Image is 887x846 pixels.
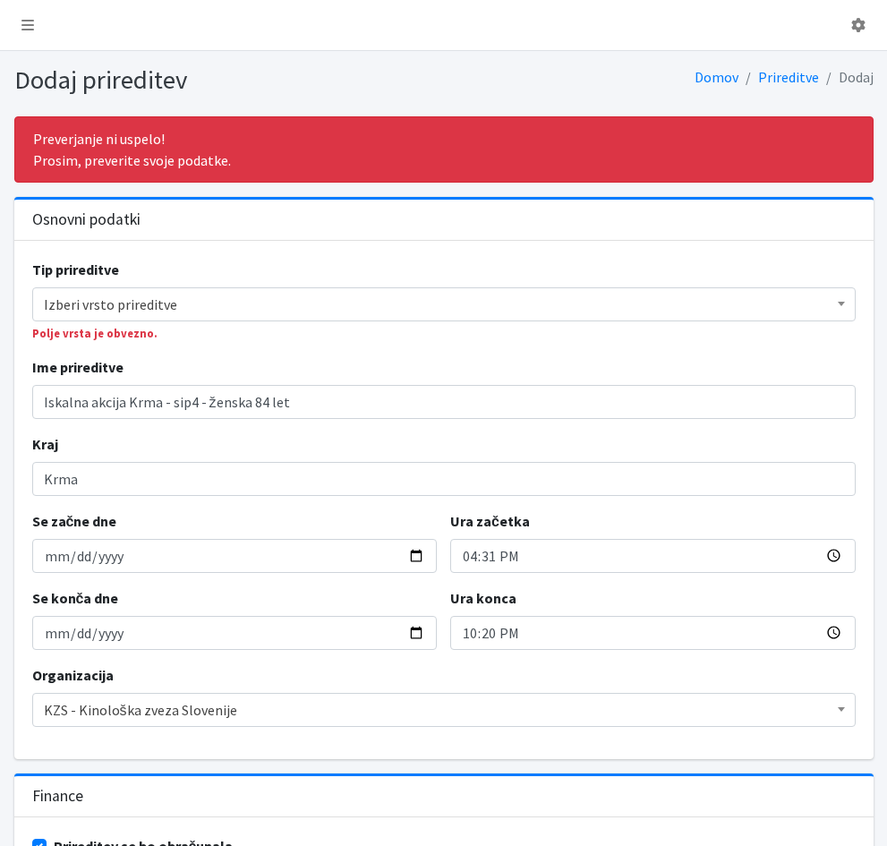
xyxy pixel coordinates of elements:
[32,210,141,229] h3: Osnovni podatki
[14,116,874,183] div: Preverjanje ni uspelo! Prosim, preverite svoje podatke.
[32,326,158,340] strong: Polje vrsta je obvezno.
[44,697,844,722] span: KZS - Kinološka zveza Slovenije
[14,64,438,96] h1: Dodaj prireditev
[32,787,83,806] h3: Finance
[32,385,856,419] input: Ime prireditve
[44,292,844,317] span: Izberi vrsto prireditve
[32,693,856,727] span: KZS - Kinološka zveza Slovenije
[32,587,119,609] label: Se konča dne
[32,433,58,455] label: Kraj
[32,510,117,532] label: Se začne dne
[695,68,738,86] a: Domov
[32,259,119,280] label: Tip prireditve
[450,510,530,532] label: Ura začetka
[450,587,516,609] label: Ura konca
[819,64,874,90] li: Dodaj
[32,462,856,496] input: Kraj
[758,68,819,86] a: Prireditve
[32,664,114,686] label: Organizacija
[32,287,856,321] span: Izberi vrsto prireditve
[32,356,124,378] label: Ime prireditve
